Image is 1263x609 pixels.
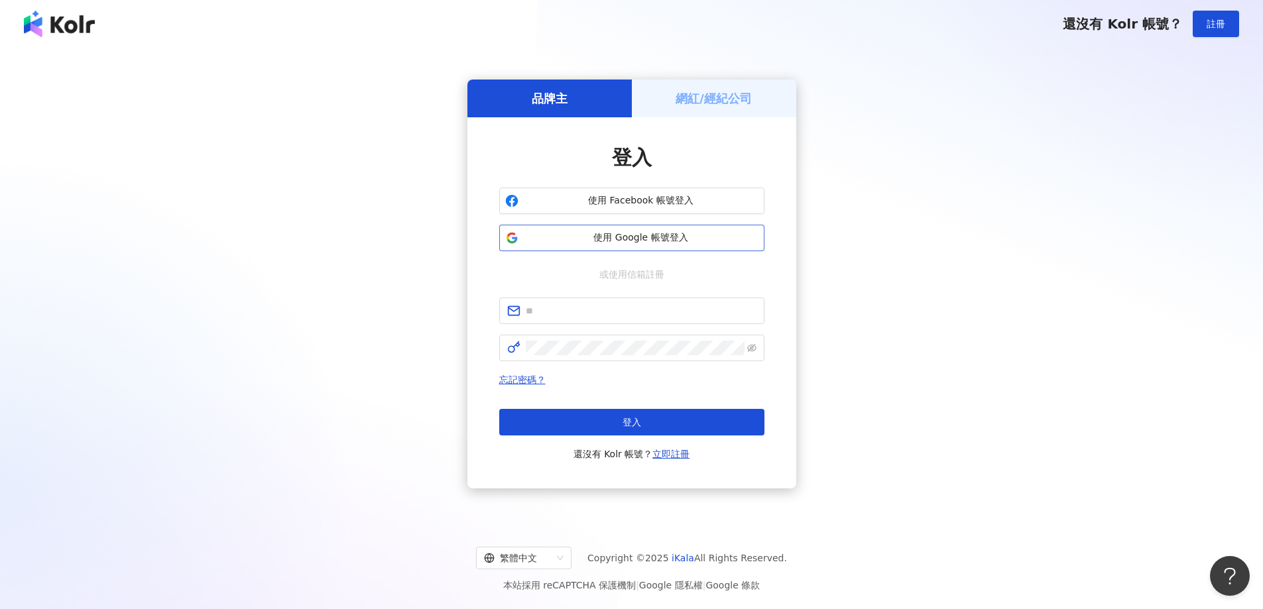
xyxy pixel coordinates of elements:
[499,188,764,214] button: 使用 Facebook 帳號登入
[1210,556,1250,596] iframe: Help Scout Beacon - Open
[747,343,756,353] span: eye-invisible
[612,146,652,169] span: 登入
[587,550,787,566] span: Copyright © 2025 All Rights Reserved.
[484,547,552,569] div: 繁體中文
[623,417,641,427] span: 登入
[503,577,760,593] span: 本站採用 reCAPTCHA 保護機制
[1193,11,1239,37] button: 註冊
[573,446,690,462] span: 還沒有 Kolr 帳號？
[24,11,95,37] img: logo
[703,580,706,590] span: |
[524,194,758,207] span: 使用 Facebook 帳號登入
[499,409,764,435] button: 登入
[499,374,546,385] a: 忘記密碼？
[532,90,568,107] h5: 品牌主
[499,225,764,251] button: 使用 Google 帳號登入
[590,267,674,282] span: 或使用信箱註冊
[639,580,703,590] a: Google 隱私權
[676,90,752,107] h5: 網紅/經紀公司
[672,553,694,563] a: iKala
[636,580,639,590] span: |
[705,580,760,590] a: Google 條款
[1207,19,1225,29] span: 註冊
[652,449,690,459] a: 立即註冊
[524,231,758,245] span: 使用 Google 帳號登入
[1063,16,1182,32] span: 還沒有 Kolr 帳號？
